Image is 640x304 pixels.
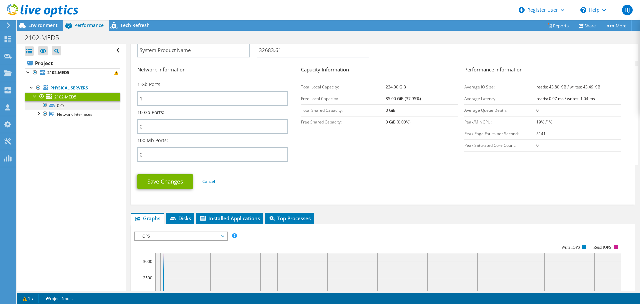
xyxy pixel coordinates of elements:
text: 2500 [143,275,152,281]
td: Free Shared Capacity: [301,116,386,128]
label: 100 Mb Ports: [137,137,168,144]
b: reads: 0.97 ms / writes: 1.04 ms [536,96,595,101]
h3: Network Information [137,66,294,76]
td: Average Latency: [464,93,536,104]
a: Project [25,58,120,68]
span: Environment [28,22,58,28]
td: Peak/Min CPU: [464,116,536,128]
b: reads: 43.80 KiB / writes: 43.49 KiB [536,84,600,90]
h3: Performance Information [464,66,621,76]
span: 2102-MED5 [54,94,76,100]
span: Graphs [134,215,160,222]
label: 10 Gb Ports: [137,109,164,116]
text: 3000 [143,259,152,264]
text: Read IOPS [594,245,612,250]
text: Write IOPS [561,245,580,250]
a: Network Interfaces [25,110,120,118]
h3: Capacity Information [301,66,458,76]
b: 5141 [536,131,546,136]
label: 1 Gb Ports: [137,81,162,88]
a: Cancel [202,179,215,184]
a: 1 [18,294,39,303]
b: 224.00 GiB [386,84,406,90]
span: Disks [169,215,191,222]
b: 0 [536,142,539,148]
td: Total Local Capacity: [301,81,386,93]
td: Average Queue Depth: [464,104,536,116]
a: More [601,20,632,31]
a: Save Changes [137,174,193,189]
td: Peak Saturated Core Count: [464,139,536,151]
b: 19% /1% [536,119,552,125]
span: Top Processes [268,215,311,222]
h1: 2102-MED5 [22,34,69,41]
td: Free Local Capacity: [301,93,386,104]
span: Performance [74,22,104,28]
a: Share [574,20,601,31]
span: HJ [622,5,633,15]
b: 0 GiB [386,107,396,113]
a: Physical Servers [25,84,120,92]
svg: \n [580,7,586,13]
b: 2102-MED5 [47,70,69,75]
span: IOPS [138,232,224,240]
a: 0 C: [25,101,120,110]
b: 85.00 GiB (37.95%) [386,96,421,101]
span: Tech Refresh [120,22,150,28]
a: Reports [542,20,574,31]
a: Project Notes [38,294,77,303]
b: 0 GiB (0.00%) [386,119,411,125]
span: Installed Applications [199,215,260,222]
td: Peak Page Faults per Second: [464,128,536,139]
a: 2102-MED5 [25,68,120,77]
td: Average IO Size: [464,81,536,93]
b: 0 [536,107,539,113]
td: Total Shared Capacity: [301,104,386,116]
a: 2102-MED5 [25,92,120,101]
